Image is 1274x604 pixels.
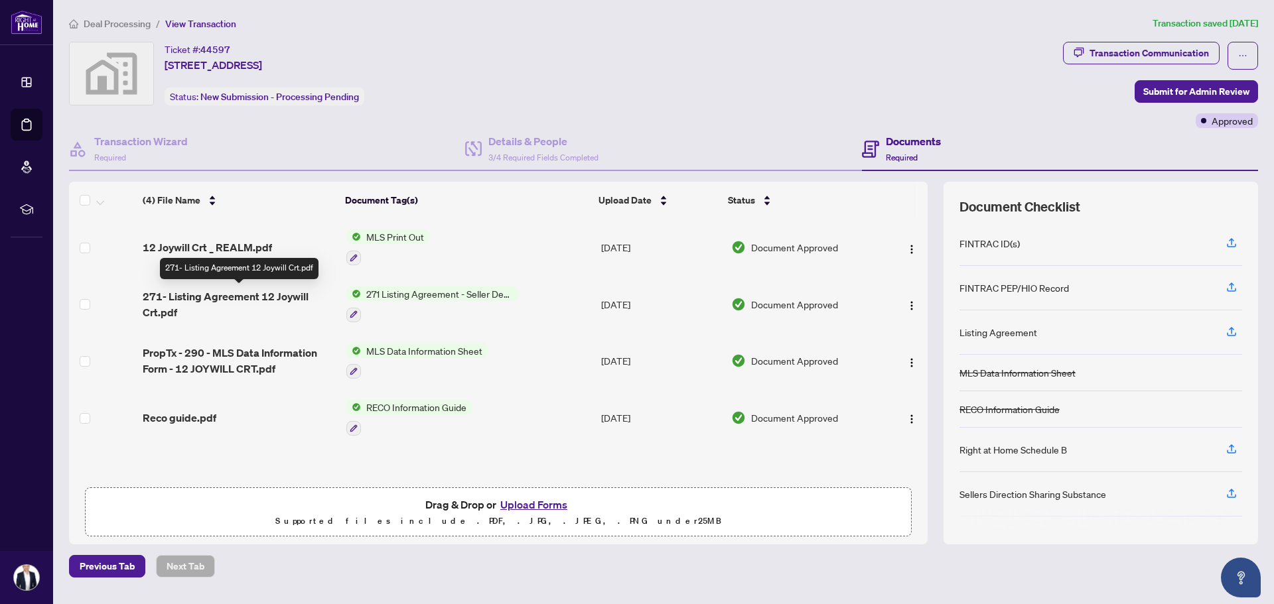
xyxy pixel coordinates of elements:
td: [DATE] [596,333,725,390]
h4: Documents [886,133,941,149]
button: Status IconMLS Data Information Sheet [346,343,488,379]
div: Ticket #: [165,42,230,57]
th: Document Tag(s) [340,182,593,219]
span: ellipsis [1238,51,1247,60]
img: Profile Icon [14,565,39,590]
td: [DATE] [596,219,725,276]
h4: Transaction Wizard [94,133,188,149]
button: Submit for Admin Review [1135,80,1258,103]
td: [DATE] [596,389,725,446]
img: Logo [906,414,917,424]
span: View Transaction [165,18,236,30]
button: Status IconRECO Information Guide [346,400,472,436]
span: Required [94,152,126,162]
span: MLS Print Out [361,229,429,244]
td: [DATE] [596,276,725,333]
article: Transaction saved [DATE] [1153,16,1258,31]
span: home [69,19,78,29]
div: Transaction Communication [1090,42,1209,64]
span: MLS Data Information Sheet [361,343,488,358]
th: (4) File Name [137,182,340,219]
div: Right at Home Schedule B [959,442,1067,457]
img: Document Status [731,240,746,255]
img: Logo [906,300,917,311]
span: Drag & Drop orUpload FormsSupported files include .PDF, .JPG, .JPEG, .PNG under25MB [86,488,911,537]
span: Deal Processing [84,18,151,30]
span: Document Approved [751,353,838,368]
button: Logo [901,294,922,315]
button: Transaction Communication [1063,42,1220,64]
div: Listing Agreement [959,325,1037,339]
img: Logo [906,244,917,255]
div: MLS Data Information Sheet [959,365,1076,380]
span: PropTx - 290 - MLS Data Information Form - 12 JOYWILL CRT.pdf [143,345,336,377]
span: RECO Information Guide [361,400,472,414]
span: 271 Listing Agreement - Seller Designated Representation Agreement Authority to Offer for Sale [361,286,518,301]
img: Logo [906,357,917,368]
span: Drag & Drop or [425,496,571,513]
span: Upload Date [599,193,652,208]
span: Status [728,193,755,208]
div: Sellers Direction Sharing Substance [959,487,1106,501]
div: Status: [165,88,364,105]
button: Next Tab [156,555,215,577]
span: Approved [1212,113,1253,128]
button: Open asap [1221,558,1261,597]
th: Status [723,182,879,219]
button: Logo [901,407,922,428]
button: Upload Forms [496,496,571,513]
button: Logo [901,237,922,258]
span: 12 Joywill Crt _ REALM.pdf [143,239,272,255]
button: Logo [901,350,922,371]
li: / [156,16,160,31]
button: Status Icon271 Listing Agreement - Seller Designated Representation Agreement Authority to Offer ... [346,286,518,322]
img: Status Icon [346,286,361,301]
img: Document Status [731,410,746,425]
img: Status Icon [346,343,361,358]
button: Status IconMLS Print Out [346,229,429,265]
span: Document Approved [751,240,838,255]
img: Status Icon [346,229,361,244]
span: 44597 [200,44,230,56]
div: 271- Listing Agreement 12 Joywill Crt.pdf [160,258,318,279]
h4: Details & People [488,133,599,149]
span: 3/4 Required Fields Completed [488,152,599,162]
span: New Submission - Processing Pending [200,91,359,103]
span: 271- Listing Agreement 12 Joywill Crt.pdf [143,288,336,320]
span: Submit for Admin Review [1143,81,1249,102]
button: Previous Tab [69,555,145,577]
img: Document Status [731,297,746,312]
span: (4) File Name [143,193,200,208]
span: Document Approved [751,297,838,312]
img: Status Icon [346,400,361,414]
div: RECO Information Guide [959,402,1060,416]
span: Previous Tab [80,556,135,577]
th: Upload Date [593,182,723,219]
span: [STREET_ADDRESS] [165,57,262,73]
img: Document Status [731,353,746,368]
div: FINTRAC PEP/HIO Record [959,280,1069,295]
span: Reco guide.pdf [143,410,216,426]
img: svg%3e [70,42,153,105]
span: Document Checklist [959,198,1080,216]
p: Supported files include .PDF, .JPG, .JPEG, .PNG under 25 MB [94,513,903,529]
span: Required [886,152,918,162]
span: Document Approved [751,410,838,425]
img: logo [11,10,42,34]
div: FINTRAC ID(s) [959,236,1020,251]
